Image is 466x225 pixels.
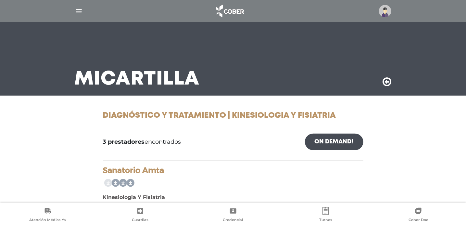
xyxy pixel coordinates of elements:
[29,218,66,223] span: Atención Médica Ya
[75,7,83,15] img: Cober_menu-lines-white.svg
[132,218,149,223] span: Guardias
[372,207,465,224] a: Cober Doc
[213,3,247,19] img: logo_cober_home-white.png
[319,218,332,223] span: Turnos
[1,207,94,224] a: Atención Médica Ya
[103,194,165,200] b: Kinesiologia Y Fisiatria
[103,166,363,175] h4: Sanatorio Amta
[409,218,428,223] span: Cober Doc
[103,138,181,146] span: encontrados
[305,134,363,150] a: On Demand!
[103,201,363,209] div: Santa Juana De Arco 3545
[379,5,391,17] img: profile-placeholder.svg
[279,207,372,224] a: Turnos
[223,218,243,223] span: Credencial
[187,207,279,224] a: Credencial
[94,207,186,224] a: Guardias
[75,71,200,88] h3: Mi Cartilla
[103,111,363,121] h1: Diagnóstico y Tratamiento | Kinesiologia Y Fisiatria
[103,138,145,145] b: 3 prestadores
